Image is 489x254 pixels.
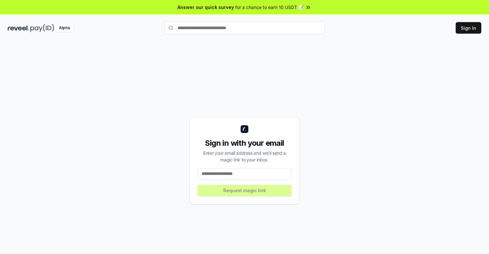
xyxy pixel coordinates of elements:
[178,4,234,11] span: Answer our quick survey
[197,150,292,163] div: Enter your email address and we’ll send a magic link to your inbox.
[241,125,248,133] img: logo_small
[197,138,292,148] div: Sign in with your email
[235,4,304,11] span: for a chance to earn 10 USDT 📝
[55,24,73,32] div: Alpha
[30,24,54,32] img: pay_id
[8,24,29,32] img: reveel_dark
[456,22,481,34] button: Sign In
